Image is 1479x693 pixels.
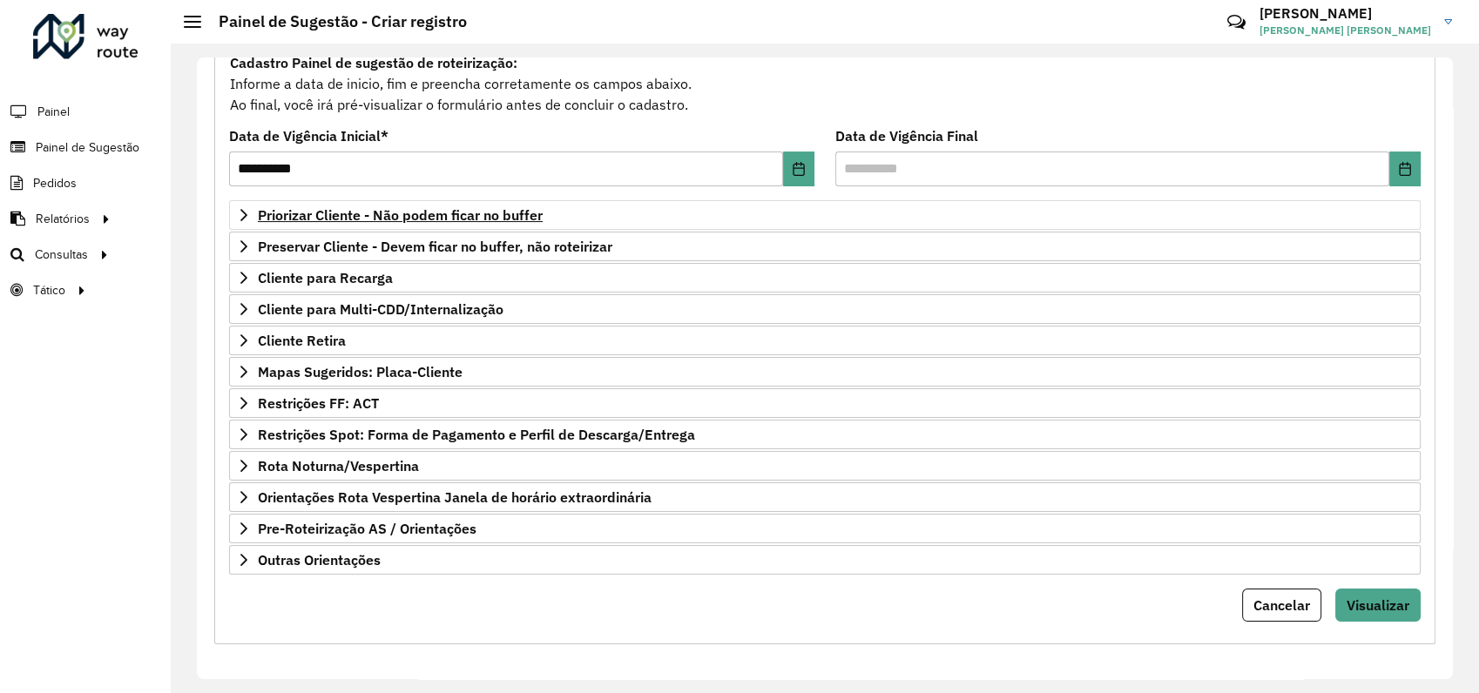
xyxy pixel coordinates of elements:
[258,459,419,473] span: Rota Noturna/Vespertina
[835,125,978,146] label: Data de Vigência Final
[229,357,1421,387] a: Mapas Sugeridos: Placa-Cliente
[1389,151,1421,186] button: Choose Date
[229,420,1421,449] a: Restrições Spot: Forma de Pagamento e Perfil de Descarga/Entrega
[1260,5,1431,22] h3: [PERSON_NAME]
[33,281,65,299] span: Tático
[229,388,1421,418] a: Restrições FF: ACT
[1260,23,1431,38] span: [PERSON_NAME] [PERSON_NAME]
[229,326,1421,355] a: Cliente Retira
[37,103,70,121] span: Painel
[36,210,90,228] span: Relatórios
[229,482,1421,512] a: Orientações Rota Vespertina Janela de horário extraordinária
[258,302,503,316] span: Cliente para Multi-CDD/Internalização
[258,521,476,535] span: Pre-Roteirização AS / Orientações
[1218,3,1255,41] a: Contato Rápido
[230,54,517,71] strong: Cadastro Painel de sugestão de roteirização:
[229,263,1421,293] a: Cliente para Recarga
[258,208,543,222] span: Priorizar Cliente - Não podem ficar no buffer
[258,271,393,285] span: Cliente para Recarga
[35,246,88,264] span: Consultas
[1242,589,1321,622] button: Cancelar
[258,239,612,253] span: Preservar Cliente - Devem ficar no buffer, não roteirizar
[229,51,1421,116] div: Informe a data de inicio, fim e preencha corretamente os campos abaixo. Ao final, você irá pré-vi...
[1253,596,1310,614] span: Cancelar
[229,200,1421,230] a: Priorizar Cliente - Não podem ficar no buffer
[1335,589,1421,622] button: Visualizar
[229,545,1421,575] a: Outras Orientações
[783,151,814,186] button: Choose Date
[229,514,1421,543] a: Pre-Roteirização AS / Orientações
[258,553,381,567] span: Outras Orientações
[33,174,77,192] span: Pedidos
[1347,596,1409,614] span: Visualizar
[258,365,463,379] span: Mapas Sugeridos: Placa-Cliente
[229,232,1421,261] a: Preservar Cliente - Devem ficar no buffer, não roteirizar
[258,396,379,410] span: Restrições FF: ACT
[229,294,1421,324] a: Cliente para Multi-CDD/Internalização
[229,451,1421,481] a: Rota Noturna/Vespertina
[229,125,388,146] label: Data de Vigência Inicial
[258,490,652,504] span: Orientações Rota Vespertina Janela de horário extraordinária
[258,427,695,441] span: Restrições Spot: Forma de Pagamento e Perfil de Descarga/Entrega
[258,333,346,347] span: Cliente Retira
[36,138,139,157] span: Painel de Sugestão
[201,12,467,31] h2: Painel de Sugestão - Criar registro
